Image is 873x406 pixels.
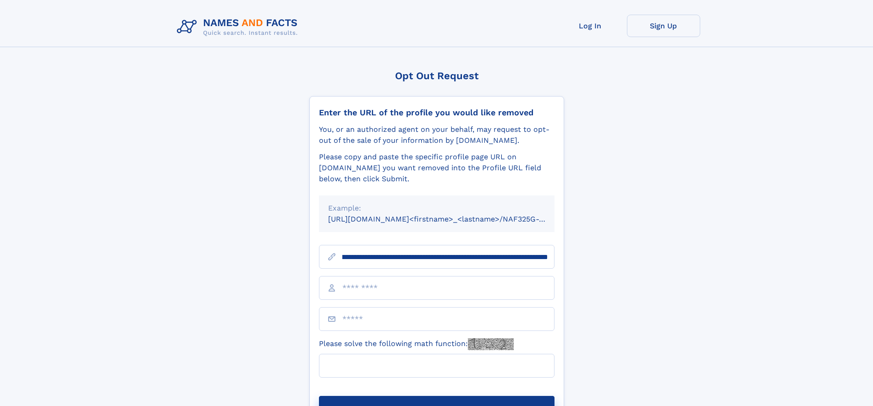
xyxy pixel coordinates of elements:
[328,203,545,214] div: Example:
[309,70,564,81] div: Opt Out Request
[319,108,555,118] div: Enter the URL of the profile you would like removed
[319,152,555,184] div: Please copy and paste the specific profile page URL on [DOMAIN_NAME] you want removed into the Pr...
[173,15,305,39] img: Logo Names and Facts
[554,15,627,37] a: Log In
[319,338,514,350] label: Please solve the following math function:
[627,15,700,37] a: Sign Up
[319,124,555,146] div: You, or an authorized agent on your behalf, may request to opt-out of the sale of your informatio...
[328,215,572,223] small: [URL][DOMAIN_NAME]<firstname>_<lastname>/NAF325G-xxxxxxxx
